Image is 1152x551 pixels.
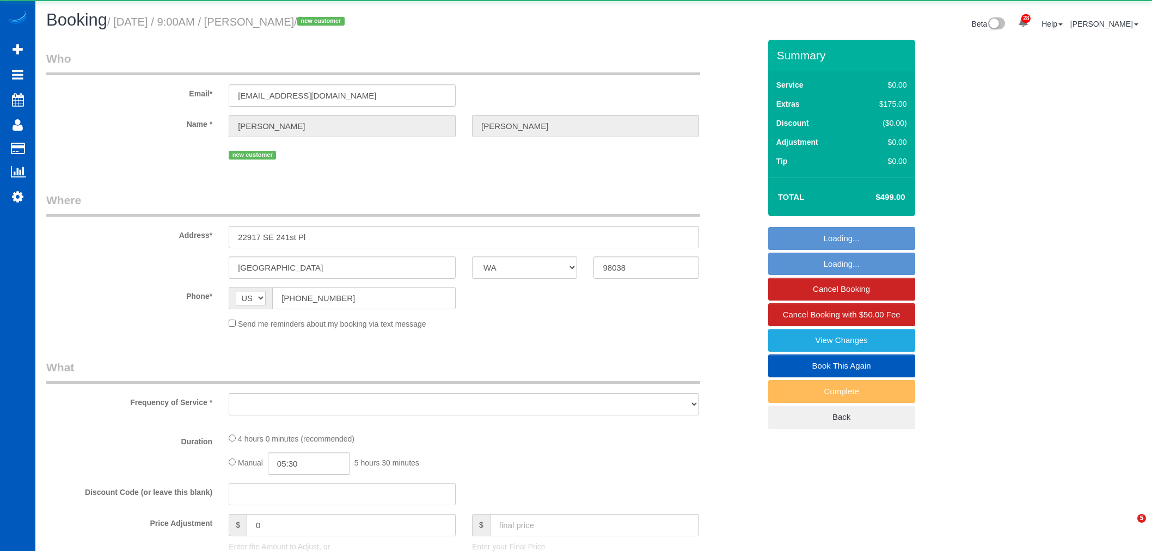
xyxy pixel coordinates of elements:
[238,320,426,328] span: Send me reminders about my booking via text message
[38,393,220,408] label: Frequency of Service *
[856,156,907,167] div: $0.00
[229,84,456,107] input: Email*
[1115,514,1141,540] iframe: Intercom live chat
[776,137,818,148] label: Adjustment
[776,156,788,167] label: Tip
[46,359,700,384] legend: What
[987,17,1005,32] img: New interface
[272,287,456,309] input: Phone*
[238,434,354,443] span: 4 hours 0 minutes (recommended)
[354,458,419,467] span: 5 hours 30 minutes
[1021,14,1031,23] span: 28
[472,115,699,137] input: Last Name*
[856,137,907,148] div: $0.00
[472,514,490,536] span: $
[229,514,247,536] span: $
[229,256,456,279] input: City*
[856,79,907,90] div: $0.00
[768,278,915,301] a: Cancel Booking
[776,79,804,90] label: Service
[768,329,915,352] a: View Changes
[783,310,900,319] span: Cancel Booking with $50.00 Fee
[238,458,263,467] span: Manual
[38,514,220,529] label: Price Adjustment
[1041,20,1063,28] a: Help
[856,99,907,109] div: $175.00
[972,20,1006,28] a: Beta
[768,406,915,428] a: Back
[46,192,700,217] legend: Where
[7,11,28,26] img: Automaid Logo
[856,118,907,128] div: ($0.00)
[1070,20,1138,28] a: [PERSON_NAME]
[46,10,107,29] span: Booking
[768,354,915,377] a: Book This Again
[778,192,805,201] strong: Total
[490,514,699,536] input: final price
[229,115,456,137] input: First Name*
[38,483,220,498] label: Discount Code (or leave this blank)
[38,226,220,241] label: Address*
[38,432,220,447] label: Duration
[776,99,800,109] label: Extras
[229,151,276,160] span: new customer
[46,51,700,75] legend: Who
[777,49,910,62] h3: Summary
[38,84,220,99] label: Email*
[107,16,348,28] small: / [DATE] / 9:00AM / [PERSON_NAME]
[768,303,915,326] a: Cancel Booking with $50.00 Fee
[297,17,345,26] span: new customer
[294,16,348,28] span: /
[776,118,809,128] label: Discount
[1137,514,1146,523] span: 5
[1013,11,1034,35] a: 28
[38,287,220,302] label: Phone*
[38,115,220,130] label: Name *
[593,256,698,279] input: Zip Code*
[843,193,905,202] h4: $499.00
